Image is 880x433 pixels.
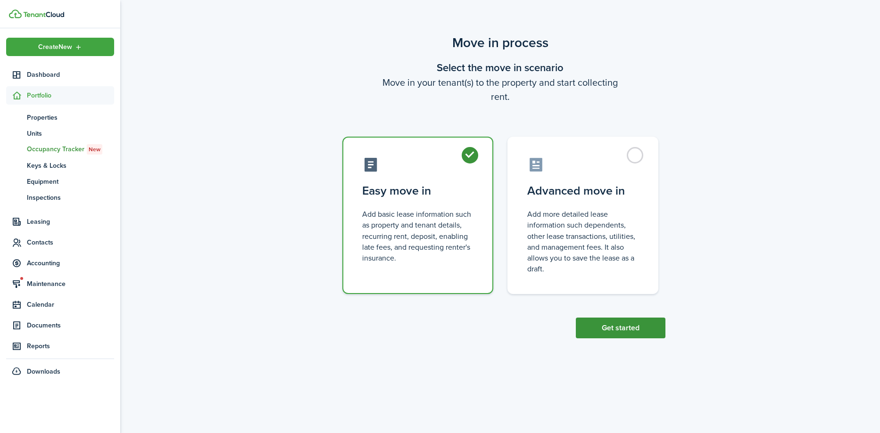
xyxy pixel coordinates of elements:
span: Calendar [27,300,114,310]
span: Inspections [27,193,114,203]
span: Create New [38,44,72,50]
a: Occupancy TrackerNew [6,141,114,157]
a: Properties [6,109,114,125]
span: Dashboard [27,70,114,80]
span: Portfolio [27,90,114,100]
a: Units [6,125,114,141]
control-radio-card-description: Add more detailed lease information such dependents, other lease transactions, utilities, and man... [527,209,639,274]
span: Maintenance [27,279,114,289]
control-radio-card-title: Advanced move in [527,182,639,199]
a: Reports [6,337,114,355]
button: Open menu [6,38,114,56]
span: Leasing [27,217,114,227]
span: Contacts [27,237,114,247]
span: Properties [27,113,114,123]
a: Keys & Locks [6,157,114,173]
span: Units [27,129,114,139]
span: Reports [27,341,114,351]
wizard-step-header-title: Select the move in scenario [335,60,665,75]
img: TenantCloud [23,12,64,17]
span: Occupancy Tracker [27,144,114,155]
wizard-step-header-description: Move in your tenant(s) to the property and start collecting rent. [335,75,665,104]
span: Accounting [27,258,114,268]
a: Inspections [6,189,114,205]
button: Get started [576,318,665,338]
scenario-title: Move in process [335,33,665,53]
control-radio-card-description: Add basic lease information such as property and tenant details, recurring rent, deposit, enablin... [362,209,473,263]
img: TenantCloud [9,9,22,18]
a: Dashboard [6,65,114,84]
span: Equipment [27,177,114,187]
span: New [89,145,100,154]
a: Equipment [6,173,114,189]
span: Documents [27,320,114,330]
span: Keys & Locks [27,161,114,171]
span: Downloads [27,367,60,376]
control-radio-card-title: Easy move in [362,182,473,199]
